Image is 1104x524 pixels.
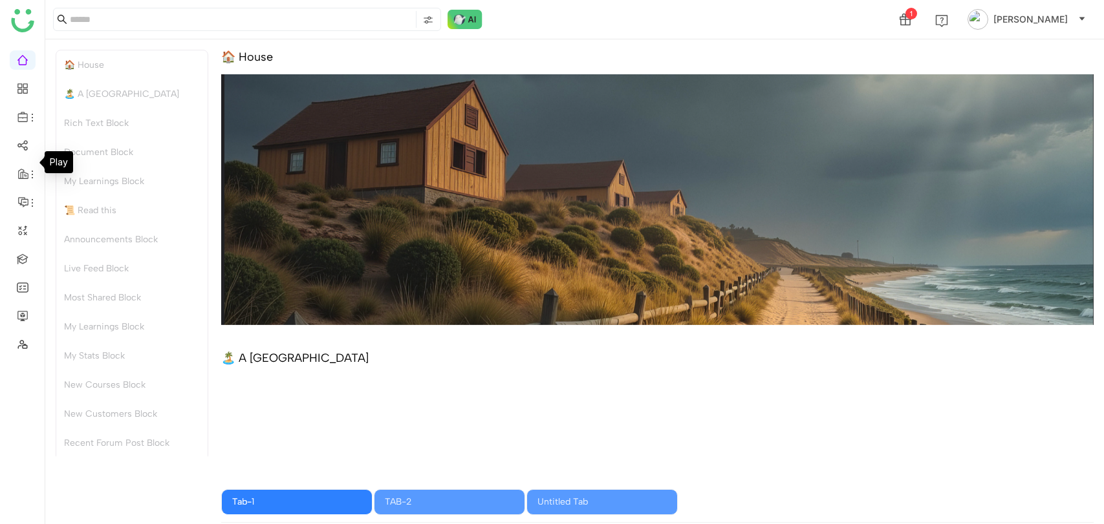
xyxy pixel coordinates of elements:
div: 1 [905,8,917,19]
div: New Customers Block [56,399,208,428]
img: logo [11,9,34,32]
button: [PERSON_NAME] [965,9,1088,30]
div: Untitled Tab [537,495,667,509]
div: 🏠 House [56,50,208,79]
div: Announcements Block [56,225,208,254]
div: My Stats Block [56,341,208,370]
div: 🏠 House [221,50,273,64]
div: New Courses Block [56,370,208,399]
div: Rich Text Block [56,109,208,138]
div: 🏝️ A [GEOGRAPHIC_DATA] [56,79,208,109]
div: 📜 Read this [56,196,208,225]
div: My Learnings Block [56,312,208,341]
img: search-type.svg [423,15,433,25]
div: Recent Forum Post Block [56,428,208,457]
img: avatar [968,9,988,30]
div: My Learnings Block [56,167,208,196]
img: 68553b2292361c547d91f02a [221,74,1094,325]
img: ask-buddy-normal.svg [448,10,482,29]
img: help.svg [935,14,948,27]
div: Document Block [56,138,208,167]
div: Tab-1 [232,495,362,509]
div: Play [45,151,73,173]
div: Most Shared Block [56,283,208,312]
div: TAB-2 [385,495,514,509]
div: Live Feed Block [56,254,208,283]
div: 🏝️ A [GEOGRAPHIC_DATA] [221,351,369,365]
span: [PERSON_NAME] [993,12,1068,26]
